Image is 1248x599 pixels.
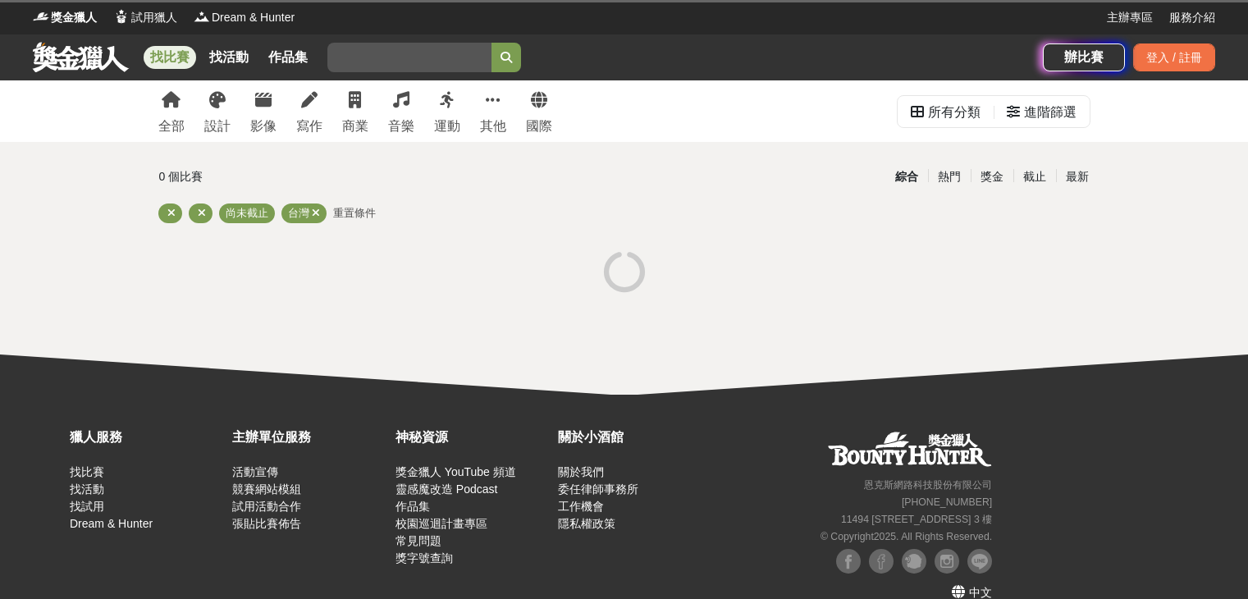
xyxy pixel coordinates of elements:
span: 尚未截止 [226,207,268,219]
span: Dream & Hunter [212,9,295,26]
a: 寫作 [296,80,322,142]
div: 所有分類 [928,96,981,129]
a: 找活動 [203,46,255,69]
a: 服務介紹 [1169,9,1215,26]
a: 競賽網站模組 [232,482,301,496]
a: 找試用 [70,500,104,513]
a: 靈感魔改造 Podcast [395,482,497,496]
a: 找比賽 [70,465,104,478]
a: 隱私權政策 [558,517,615,530]
div: 登入 / 註冊 [1133,43,1215,71]
img: LINE [967,549,992,574]
small: 11494 [STREET_ADDRESS] 3 樓 [841,514,992,525]
div: 主辦單位服務 [232,428,386,447]
div: 0 個比賽 [159,162,469,191]
a: 設計 [204,80,231,142]
a: 獎字號查詢 [395,551,453,565]
div: 綜合 [885,162,928,191]
a: 工作機會 [558,500,604,513]
a: 作品集 [262,46,314,69]
a: Logo試用獵人 [113,9,177,26]
div: 影像 [250,117,277,136]
img: Logo [113,8,130,25]
a: 校園巡迴計畫專區 [395,517,487,530]
a: 關於我們 [558,465,604,478]
img: Plurk [902,549,926,574]
div: 截止 [1013,162,1056,191]
div: 關於小酒館 [558,428,712,447]
small: 恩克斯網路科技股份有限公司 [864,479,992,491]
a: 其他 [480,80,506,142]
div: 商業 [342,117,368,136]
a: LogoDream & Hunter [194,9,295,26]
span: 台灣 [288,207,309,219]
a: 獎金獵人 YouTube 頻道 [395,465,516,478]
span: 獎金獵人 [51,9,97,26]
img: Logo [33,8,49,25]
a: 張貼比賽佈告 [232,517,301,530]
a: 國際 [526,80,552,142]
a: 找活動 [70,482,104,496]
a: 找比賽 [144,46,196,69]
a: 商業 [342,80,368,142]
span: 試用獵人 [131,9,177,26]
div: 設計 [204,117,231,136]
div: 運動 [434,117,460,136]
img: Instagram [935,549,959,574]
div: 進階篩選 [1024,96,1077,129]
a: Logo獎金獵人 [33,9,97,26]
a: 試用活動合作 [232,500,301,513]
a: 全部 [158,80,185,142]
div: 獎金 [971,162,1013,191]
a: 影像 [250,80,277,142]
a: 音樂 [388,80,414,142]
small: © Copyright 2025 . All Rights Reserved. [821,531,992,542]
small: [PHONE_NUMBER] [902,496,992,508]
img: Facebook [869,549,894,574]
a: 運動 [434,80,460,142]
div: 最新 [1056,162,1099,191]
span: 重置條件 [333,207,376,219]
span: 中文 [969,586,992,599]
a: 委任律師事務所 [558,482,638,496]
div: 獵人服務 [70,428,224,447]
div: 熱門 [928,162,971,191]
div: 神秘資源 [395,428,550,447]
div: 音樂 [388,117,414,136]
div: 全部 [158,117,185,136]
a: 作品集 [395,500,430,513]
div: 其他 [480,117,506,136]
div: 寫作 [296,117,322,136]
img: Facebook [836,549,861,574]
div: 國際 [526,117,552,136]
a: 活動宣傳 [232,465,278,478]
a: 主辦專區 [1107,9,1153,26]
a: 辦比賽 [1043,43,1125,71]
a: 常見問題 [395,534,441,547]
img: Logo [194,8,210,25]
a: Dream & Hunter [70,517,153,530]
